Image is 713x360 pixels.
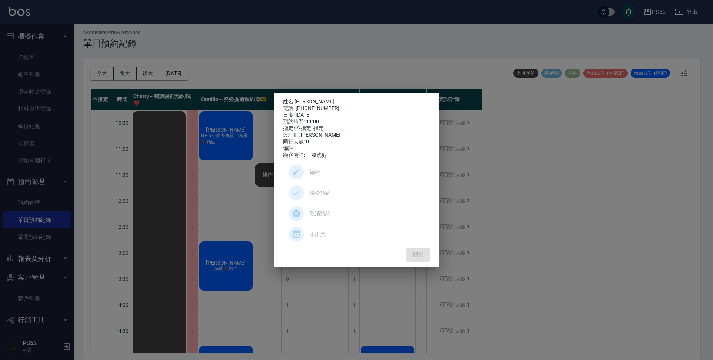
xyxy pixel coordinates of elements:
[283,98,430,105] p: 姓名:
[283,125,430,132] div: 指定/不指定: 指定
[283,112,430,119] div: 日期: [DATE]
[283,132,430,139] div: 設計師: [PERSON_NAME]
[283,105,430,112] div: 電話: [PHONE_NUMBER]
[294,98,334,104] a: [PERSON_NAME]
[283,145,430,152] div: 備註:
[283,119,430,125] div: 預約時間: 11:00
[283,139,430,145] div: 同行人數: 0
[283,152,430,159] div: 顧客備註: 一般洗剪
